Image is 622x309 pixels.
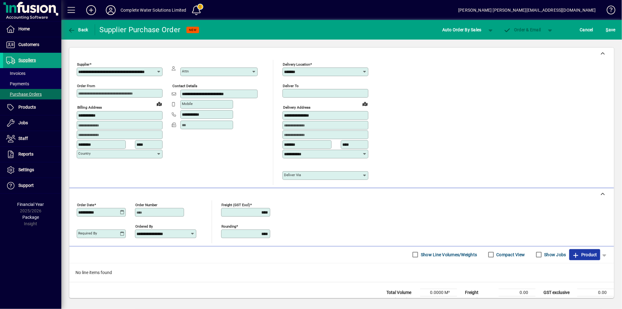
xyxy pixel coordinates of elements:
[504,27,541,32] span: Order & Email
[18,152,33,156] span: Reports
[580,25,593,35] span: Cancel
[77,203,94,207] mat-label: Order date
[66,24,90,35] button: Back
[284,173,301,177] mat-label: Deliver via
[189,28,197,32] span: NEW
[577,289,614,296] td: 0.00
[540,296,577,303] td: GST
[6,71,25,76] span: Invoices
[606,25,616,35] span: ave
[3,68,61,79] a: Invoices
[3,178,61,193] a: Support
[77,84,95,88] mat-label: Order from
[78,151,90,156] mat-label: Country
[78,231,97,235] mat-label: Required by
[18,120,28,125] span: Jobs
[606,27,609,32] span: S
[135,203,157,207] mat-label: Order number
[61,24,95,35] app-page-header-button: Back
[135,224,153,228] mat-label: Ordered by
[22,215,39,220] span: Package
[68,27,88,32] span: Back
[543,252,566,258] label: Show Jobs
[221,224,236,228] mat-label: Rounding
[18,136,28,141] span: Staff
[383,289,420,296] td: Total Volume
[18,58,36,63] span: Suppliers
[81,5,101,16] button: Add
[458,5,596,15] div: [PERSON_NAME] [PERSON_NAME][EMAIL_ADDRESS][DOMAIN_NAME]
[495,252,525,258] label: Compact View
[221,203,250,207] mat-label: Freight (GST excl)
[18,42,39,47] span: Customers
[462,296,499,303] td: Rounding
[3,79,61,89] a: Payments
[501,24,544,35] button: Order & Email
[499,296,536,303] td: 0.00
[17,202,44,207] span: Financial Year
[3,89,61,99] a: Purchase Orders
[602,1,614,21] a: Knowledge Base
[540,289,577,296] td: GST exclusive
[6,92,42,97] span: Purchase Orders
[3,21,61,37] a: Home
[18,183,34,188] span: Support
[439,24,485,35] button: Auto Order By Sales
[383,296,420,303] td: Total Weight
[283,84,299,88] mat-label: Deliver To
[3,37,61,52] a: Customers
[3,131,61,146] a: Staff
[6,81,29,86] span: Payments
[121,5,186,15] div: Complete Water Solutions Limited
[462,289,499,296] td: Freight
[605,24,617,35] button: Save
[18,26,30,31] span: Home
[101,5,121,16] button: Profile
[3,115,61,131] a: Jobs
[182,69,189,73] mat-label: Attn
[3,162,61,178] a: Settings
[360,99,370,109] a: View on map
[3,100,61,115] a: Products
[420,289,457,296] td: 0.0000 M³
[77,62,90,67] mat-label: Supplier
[283,62,310,67] mat-label: Delivery Location
[577,296,614,303] td: 0.00
[3,147,61,162] a: Reports
[182,102,193,106] mat-label: Mobile
[18,167,34,172] span: Settings
[420,252,477,258] label: Show Line Volumes/Weights
[100,25,181,35] div: Supplier Purchase Order
[420,296,457,303] td: 0.0000 Kg
[578,24,595,35] button: Cancel
[442,25,482,35] span: Auto Order By Sales
[18,105,36,110] span: Products
[69,263,614,282] div: No line items found
[572,250,597,260] span: Product
[499,289,536,296] td: 0.00
[569,249,600,260] button: Product
[154,99,164,109] a: View on map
